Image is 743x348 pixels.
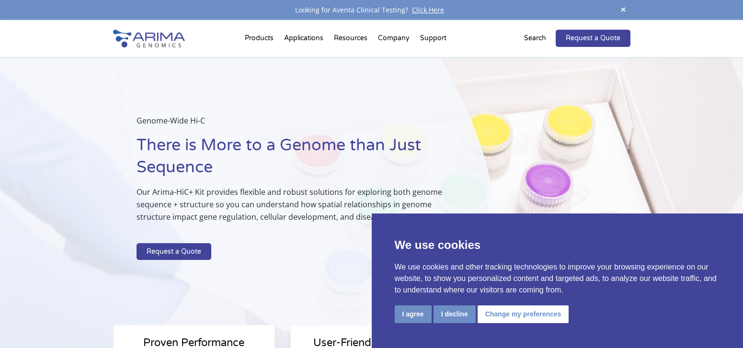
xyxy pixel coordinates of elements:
[395,305,432,323] button: I agree
[395,236,720,254] p: We use cookies
[408,5,448,14] a: Click Here
[137,243,211,260] a: Request a Quote
[478,305,569,323] button: Change my preferences
[137,186,451,231] p: Our Arima-HiC+ Kit provides flexible and robust solutions for exploring both genome sequence + st...
[137,135,451,186] h1: There is More to a Genome than Just Sequence
[434,305,476,323] button: I decline
[137,114,451,135] p: Genome-Wide Hi-C
[395,261,720,296] p: We use cookies and other tracking technologies to improve your browsing experience on our website...
[524,32,546,45] p: Search
[113,30,185,47] img: Arima-Genomics-logo
[113,4,630,16] div: Looking for Aventa Clinical Testing?
[556,30,630,47] a: Request a Quote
